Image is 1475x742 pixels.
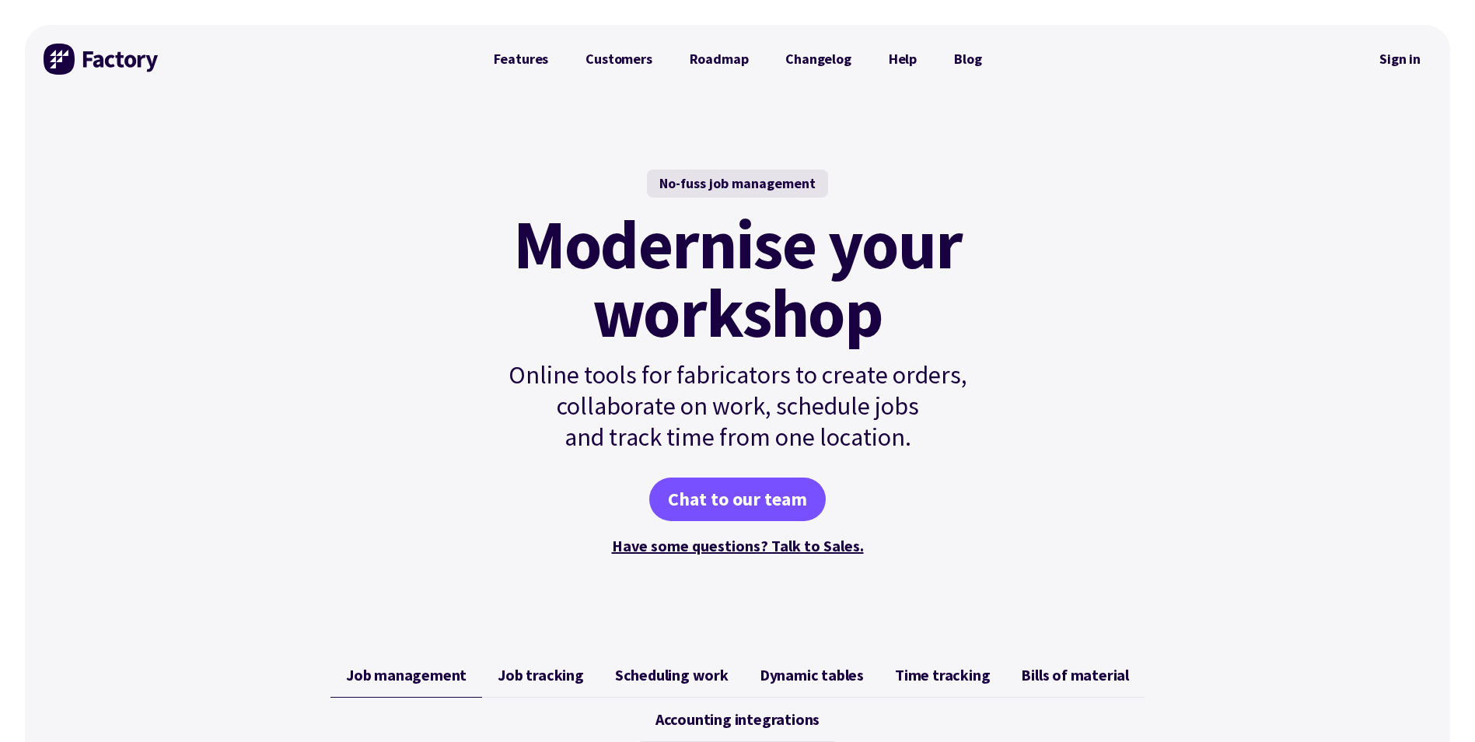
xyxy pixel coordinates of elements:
a: Roadmap [671,44,767,75]
a: Sign in [1368,41,1431,77]
a: Features [475,44,568,75]
nav: Primary Navigation [475,44,1001,75]
div: No-fuss job management [647,170,828,198]
span: Bills of material [1021,666,1129,684]
span: Dynamic tables [760,666,864,684]
span: Accounting integrations [655,710,820,729]
a: Have some questions? Talk to Sales. [612,536,864,555]
mark: Modernise your workshop [513,210,962,347]
span: Job tracking [498,666,584,684]
p: Online tools for fabricators to create orders, collaborate on work, schedule jobs and track time ... [475,359,1001,453]
iframe: Chat Widget [1397,667,1475,742]
span: Time tracking [895,666,990,684]
a: Blog [935,44,1000,75]
a: Help [870,44,935,75]
a: Changelog [767,44,869,75]
nav: Secondary Navigation [1368,41,1431,77]
a: Chat to our team [649,478,826,521]
span: Scheduling work [615,666,729,684]
img: Factory [44,44,160,75]
a: Customers [567,44,670,75]
span: Job management [346,666,467,684]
